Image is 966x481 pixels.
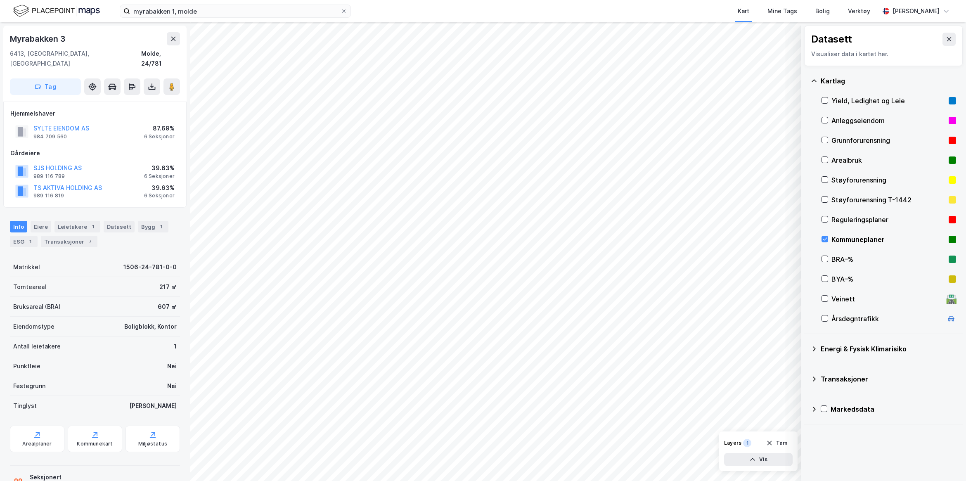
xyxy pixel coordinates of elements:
div: BYA–% [831,274,945,284]
div: Reguleringsplaner [831,215,945,225]
div: 989 116 789 [33,173,65,180]
div: 1 [743,439,751,447]
input: Søk på adresse, matrikkel, gårdeiere, leietakere eller personer [130,5,341,17]
div: Bygg [138,221,168,232]
div: 6 Seksjoner [144,133,175,140]
div: 607 ㎡ [158,302,177,312]
div: Veinett [831,294,943,304]
div: Støyforurensning [831,175,945,185]
div: Markedsdata [831,404,956,414]
div: 1 [157,223,165,231]
div: Energi & Fysisk Klimarisiko [821,344,956,354]
div: Eiere [31,221,51,232]
div: Molde, 24/781 [141,49,180,69]
div: Nei [167,361,177,371]
div: 6 Seksjoner [144,173,175,180]
div: Mine Tags [767,6,797,16]
div: [PERSON_NAME] [893,6,940,16]
div: Gårdeiere [10,148,180,158]
div: Grunnforurensning [831,135,945,145]
div: Verktøy [848,6,870,16]
div: Tinglyst [13,401,37,411]
div: 39.63% [144,183,175,193]
div: Kart [738,6,749,16]
div: Transaksjoner [821,374,956,384]
div: Arealbruk [831,155,945,165]
div: 39.63% [144,163,175,173]
div: Transaksjoner [41,236,97,247]
div: 1 [26,237,34,246]
div: 87.69% [144,123,175,133]
div: Bolig [815,6,830,16]
button: Tag [10,78,81,95]
div: Årsdøgntrafikk [831,314,943,324]
div: Yield, Ledighet og Leie [831,96,945,106]
div: Info [10,221,27,232]
div: 217 ㎡ [159,282,177,292]
div: 🛣️ [946,294,957,304]
div: Kommuneplaner [831,235,945,244]
div: Visualiser data i kartet her. [811,49,956,59]
div: Støyforurensning T-1442 [831,195,945,205]
iframe: Chat Widget [925,441,966,481]
img: logo.f888ab2527a4732fd821a326f86c7f29.svg [13,4,100,18]
div: Bruksareal (BRA) [13,302,61,312]
div: Punktleie [13,361,40,371]
button: Tøm [761,436,793,450]
div: Arealplaner [22,441,52,447]
div: Kontrollprogram for chat [925,441,966,481]
div: 6 Seksjoner [144,192,175,199]
div: Festegrunn [13,381,45,391]
div: BRA–% [831,254,945,264]
div: [PERSON_NAME] [129,401,177,411]
div: 1 [174,341,177,351]
div: 7 [86,237,94,246]
div: 984 709 560 [33,133,67,140]
div: 6413, [GEOGRAPHIC_DATA], [GEOGRAPHIC_DATA] [10,49,141,69]
div: Tomteareal [13,282,46,292]
div: Anleggseiendom [831,116,945,126]
div: Datasett [104,221,135,232]
div: 989 116 819 [33,192,64,199]
div: 1 [89,223,97,231]
div: Myrabakken 3 [10,32,67,45]
div: Kartlag [821,76,956,86]
div: Leietakere [54,221,100,232]
div: Layers [724,440,741,446]
div: ESG [10,236,38,247]
div: Antall leietakere [13,341,61,351]
div: Miljøstatus [138,441,167,447]
div: Hjemmelshaver [10,109,180,118]
div: Nei [167,381,177,391]
div: 1506-24-781-0-0 [123,262,177,272]
button: Vis [724,453,793,466]
div: Matrikkel [13,262,40,272]
div: Eiendomstype [13,322,54,332]
div: Boligblokk, Kontor [124,322,177,332]
div: Kommunekart [77,441,113,447]
div: Datasett [811,33,852,46]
